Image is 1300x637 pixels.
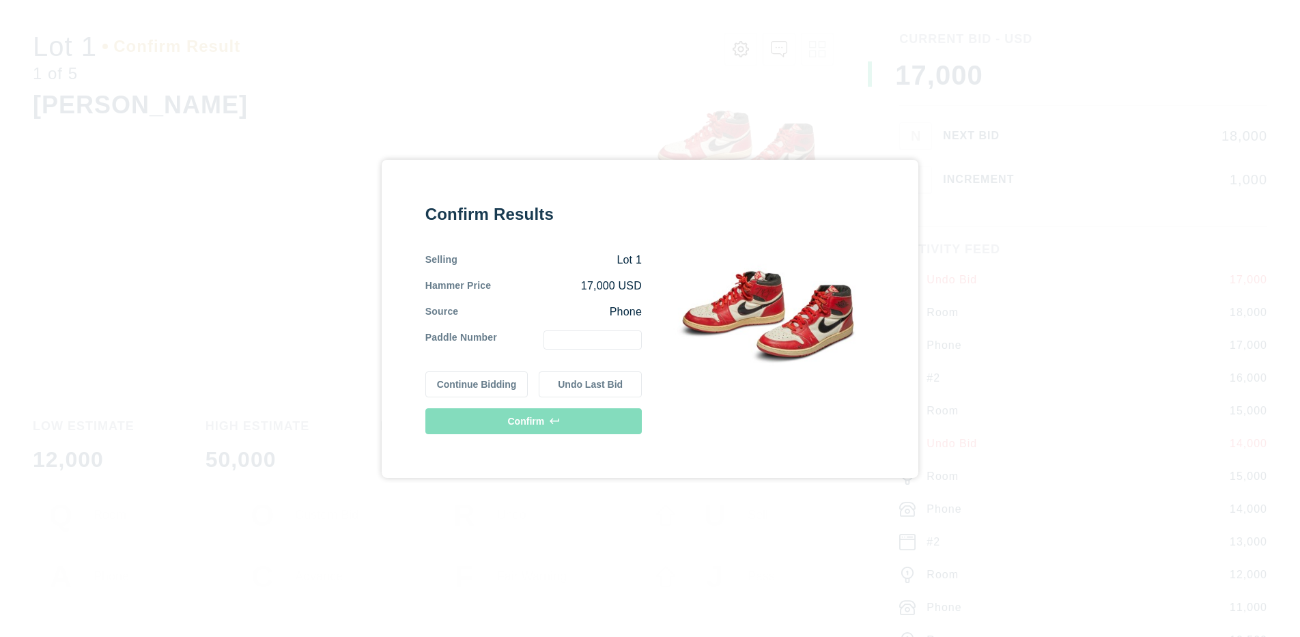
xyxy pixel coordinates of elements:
div: Paddle Number [425,330,497,350]
button: Undo Last Bid [539,371,642,397]
div: Hammer Price [425,279,492,294]
div: Confirm Results [425,203,642,225]
div: Selling [425,253,457,268]
div: 17,000 USD [491,279,642,294]
button: Confirm [425,408,642,434]
div: Source [425,305,459,320]
button: Continue Bidding [425,371,528,397]
div: Phone [458,305,642,320]
div: Lot 1 [457,253,642,268]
